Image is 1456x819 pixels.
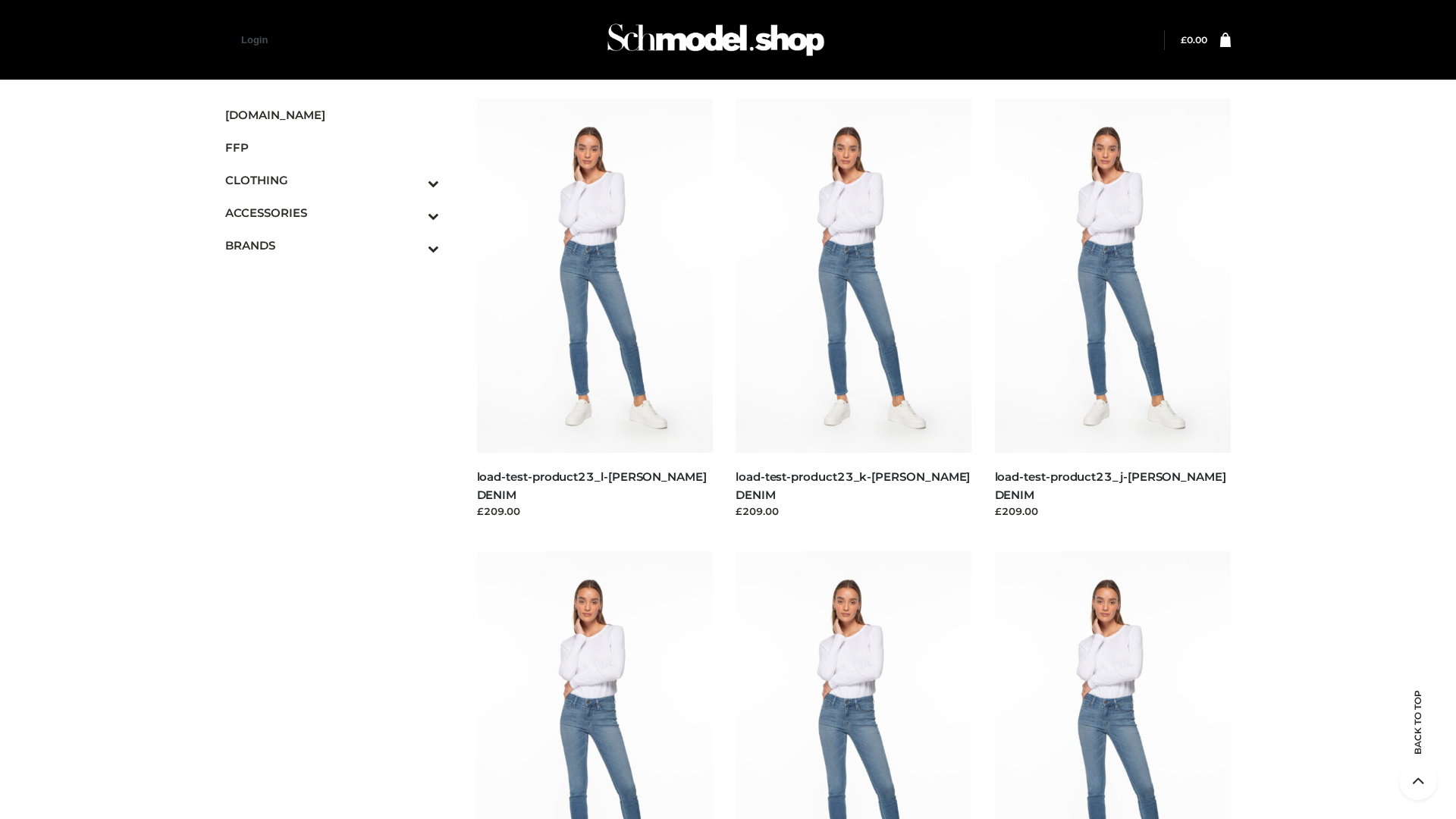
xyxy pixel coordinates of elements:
[477,469,707,501] a: load-test-product23_l-[PERSON_NAME] DENIM
[225,106,439,124] span: [DOMAIN_NAME]
[602,10,830,70] img: Schmodel Admin 964
[225,204,439,221] span: ACCESSORIES
[225,131,439,164] a: FFP
[225,229,439,262] a: BRANDSToggle Submenu
[225,171,439,189] span: CLOTHING
[386,164,439,196] button: Toggle Submenu
[1181,34,1207,45] a: £0.00
[1181,34,1187,45] span: £
[225,139,439,156] span: FFP
[736,469,970,501] a: load-test-product23_k-[PERSON_NAME] DENIM
[477,504,714,519] div: £209.00
[225,164,439,196] a: CLOTHINGToggle Submenu
[225,99,439,131] a: [DOMAIN_NAME]
[1399,717,1437,755] span: Back to top
[995,469,1226,501] a: load-test-product23_j-[PERSON_NAME] DENIM
[736,504,972,519] div: £209.00
[225,237,439,254] span: BRANDS
[386,196,439,229] button: Toggle Submenu
[386,229,439,262] button: Toggle Submenu
[241,34,268,45] a: Login
[1181,34,1207,45] bdi: 0.00
[225,196,439,229] a: ACCESSORIESToggle Submenu
[995,504,1232,519] div: £209.00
